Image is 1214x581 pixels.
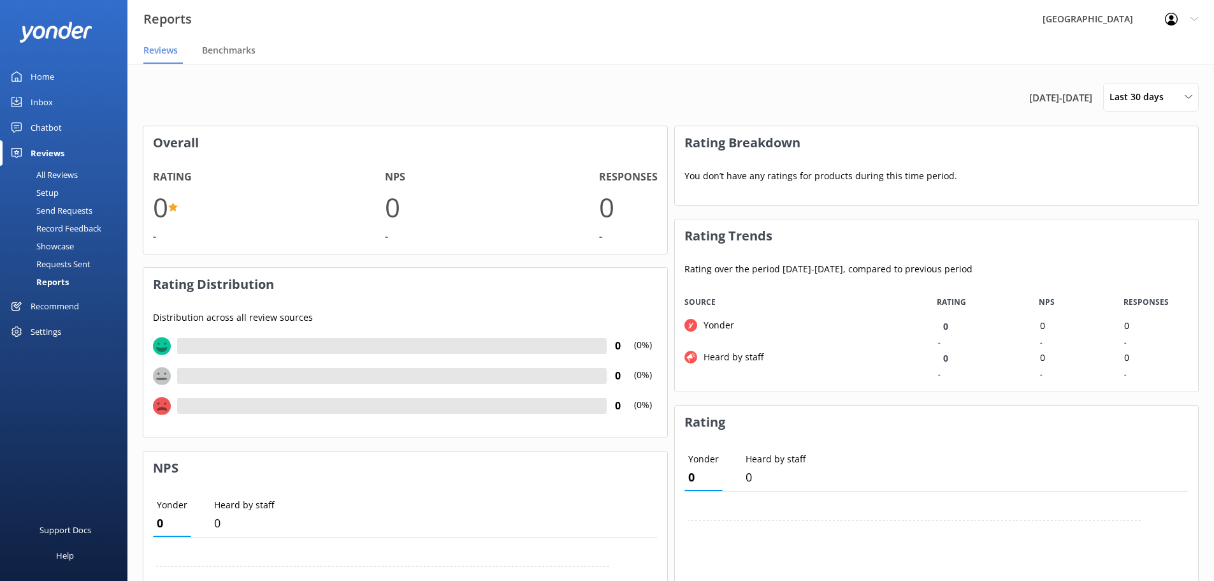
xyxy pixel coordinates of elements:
[143,9,192,29] h3: Reports
[1124,296,1169,308] span: RESPONSES
[1109,90,1171,104] span: Last 30 days
[1114,318,1198,334] div: 0
[8,166,127,184] a: All Reviews
[697,350,763,364] div: Heard by staff
[19,22,92,43] img: yonder-white-logo.png
[599,228,602,245] div: -
[1124,336,1126,348] div: -
[943,352,948,364] span: 0
[8,202,92,219] div: Send Requests
[629,398,658,428] p: (0%)
[688,468,719,487] p: 0
[202,44,256,57] span: Benchmarks
[8,255,127,273] a: Requests Sent
[675,318,1199,382] div: grid
[157,514,187,533] p: 0
[599,186,614,228] h1: 0
[943,320,948,332] span: 0
[214,514,274,533] p: 0
[8,255,90,273] div: Requests Sent
[684,296,716,308] span: Source
[1114,350,1198,366] div: 0
[697,318,734,332] div: Yonder
[214,498,274,512] p: Heard by staff
[688,452,719,466] p: Yonder
[31,293,79,319] div: Recommend
[8,219,127,237] a: Record Feedback
[8,237,74,255] div: Showcase
[157,498,187,512] p: Yonder
[8,202,127,219] a: Send Requests
[31,64,54,89] div: Home
[1039,368,1042,379] div: -
[937,296,966,308] span: RATING
[1039,296,1055,308] span: NPS
[599,169,658,186] h4: Responses
[937,368,940,379] div: -
[629,368,658,398] p: (0%)
[143,44,178,57] span: Reviews
[607,368,629,385] h4: 0
[143,126,667,159] h3: Overall
[143,452,667,485] h3: NPS
[153,228,156,245] div: -
[385,186,400,228] h1: 0
[937,336,940,348] div: -
[1124,368,1126,379] div: -
[31,140,64,166] div: Reviews
[8,166,78,184] div: All Reviews
[153,186,168,228] h1: 0
[8,273,127,291] a: Reports
[675,219,1199,253] h3: Rating Trends
[607,338,629,355] h4: 0
[1030,318,1114,334] div: 0
[56,543,74,568] div: Help
[31,319,61,344] div: Settings
[153,169,192,186] h4: Rating
[607,398,629,415] h4: 0
[153,311,658,325] p: Distribution across all review sources
[8,184,127,202] a: Setup
[8,219,101,237] div: Record Feedback
[629,338,658,368] p: (0%)
[1029,90,1092,105] span: [DATE] - [DATE]
[675,406,1199,439] h3: Rating
[746,452,806,466] p: Heard by staff
[8,273,69,291] div: Reports
[40,517,91,543] div: Support Docs
[746,468,806,487] p: 0
[684,262,1189,276] p: Rating over the period [DATE] - [DATE] , compared to previous period
[8,237,127,255] a: Showcase
[385,169,405,186] h4: NPS
[8,184,59,202] div: Setup
[31,89,53,115] div: Inbox
[31,115,62,140] div: Chatbot
[1039,336,1042,348] div: -
[675,126,1199,159] h3: Rating Breakdown
[143,268,667,301] h3: Rating Distribution
[675,159,1199,193] p: You don’t have any ratings for products during this time period.
[385,228,388,245] div: -
[1030,350,1114,366] div: 0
